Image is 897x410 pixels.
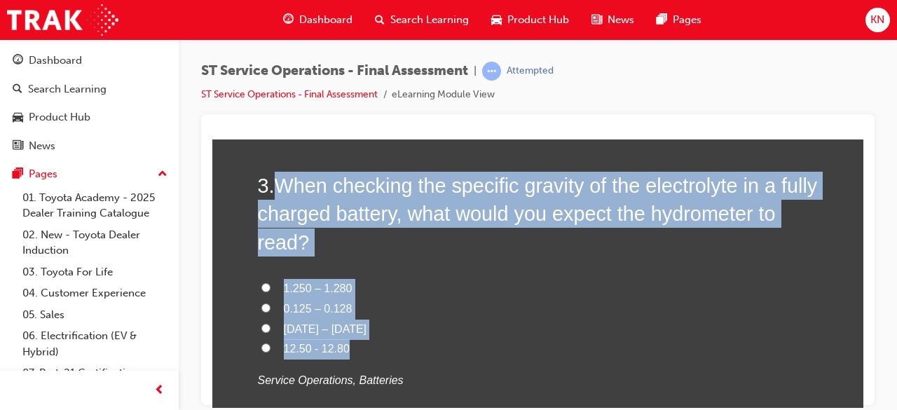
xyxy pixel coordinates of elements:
[17,362,173,384] a: 07. Parts21 Certification
[13,168,23,181] span: pages-icon
[71,163,140,175] span: 0.125 – 0.128
[17,304,173,326] a: 05. Sales
[17,282,173,304] a: 04. Customer Experience
[49,144,58,153] input: 1.250 – 1.280
[201,63,468,79] span: ST Service Operations - Final Assessment
[13,140,23,153] span: news-icon
[28,81,107,97] div: Search Learning
[49,184,58,193] input: [DATE] – [DATE]
[608,12,634,28] span: News
[580,6,645,34] a: news-iconNews
[49,204,58,213] input: 12.50 - 12.80
[480,6,580,34] a: car-iconProduct Hub
[71,184,155,196] span: [DATE] – [DATE]
[49,164,58,173] input: 0.125 – 0.128
[673,12,701,28] span: Pages
[46,35,605,114] span: When checking the specific gravity of the electrolyte in a fully charged battery, what would you ...
[507,64,554,78] div: Attempted
[870,12,884,28] span: KN
[392,87,495,103] li: eLearning Module View
[17,187,173,224] a: 01. Toyota Academy - 2025 Dealer Training Catalogue
[299,12,352,28] span: Dashboard
[154,382,165,399] span: prev-icon
[6,161,173,187] button: Pages
[17,325,173,362] a: 06. Electrification (EV & Hybrid)
[283,11,294,29] span: guage-icon
[17,261,173,283] a: 03. Toyota For Life
[375,11,385,29] span: search-icon
[46,32,606,117] h2: 3 .
[865,8,890,32] button: KN
[29,53,82,69] div: Dashboard
[474,63,477,79] span: |
[29,109,90,125] div: Product Hub
[29,166,57,182] div: Pages
[6,48,173,74] a: Dashboard
[29,138,55,154] div: News
[272,6,364,34] a: guage-iconDashboard
[71,143,140,155] span: 1.250 – 1.280
[657,11,667,29] span: pages-icon
[390,12,469,28] span: Search Learning
[482,62,501,81] span: learningRecordVerb_ATTEMPT-icon
[6,104,173,130] a: Product Hub
[7,4,118,36] img: Trak
[507,12,569,28] span: Product Hub
[158,165,167,184] span: up-icon
[13,55,23,67] span: guage-icon
[591,11,602,29] span: news-icon
[13,111,23,124] span: car-icon
[645,6,713,34] a: pages-iconPages
[201,88,378,100] a: ST Service Operations - Final Assessment
[491,11,502,29] span: car-icon
[46,235,191,247] em: Service Operations, Batteries
[6,76,173,102] a: Search Learning
[6,45,173,161] button: DashboardSearch LearningProduct HubNews
[6,133,173,159] a: News
[17,224,173,261] a: 02. New - Toyota Dealer Induction
[71,203,137,215] span: 12.50 - 12.80
[13,83,22,96] span: search-icon
[364,6,480,34] a: search-iconSearch Learning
